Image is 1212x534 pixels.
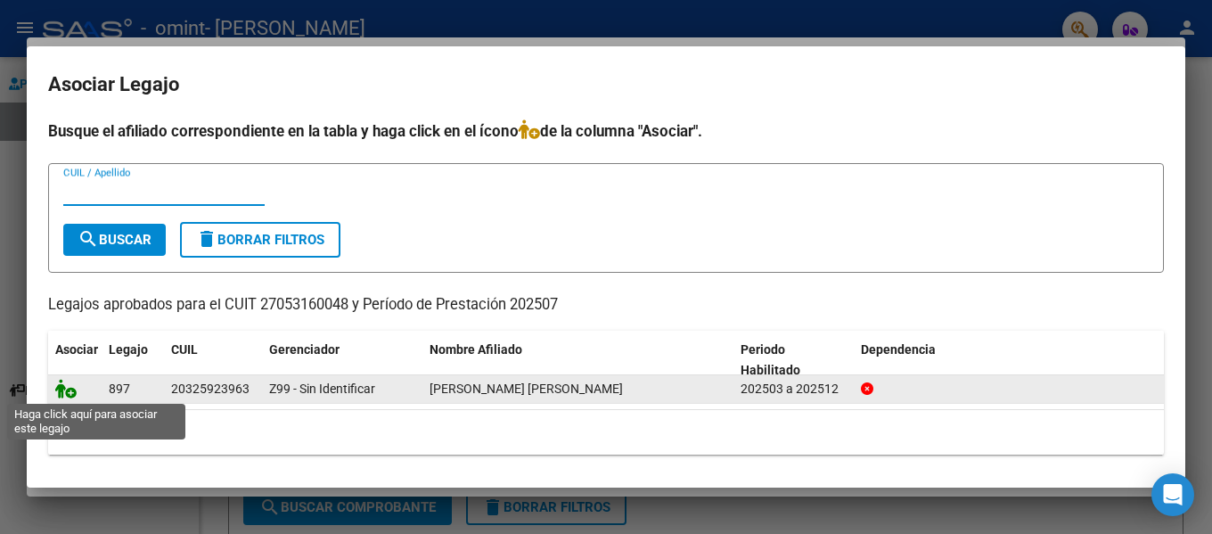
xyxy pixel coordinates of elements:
[48,331,102,390] datatable-header-cell: Asociar
[269,382,375,396] span: Z99 - Sin Identificar
[422,331,733,390] datatable-header-cell: Nombre Afiliado
[109,342,148,357] span: Legajo
[741,342,800,377] span: Periodo Habilitado
[196,228,217,250] mat-icon: delete
[63,224,166,256] button: Buscar
[171,342,198,357] span: CUIL
[430,382,623,396] span: BULIT GOÑI FRANCISCO ROBERTO
[861,342,936,357] span: Dependencia
[48,119,1164,143] h4: Busque el afiliado correspondiente en la tabla y haga click en el ícono de la columna "Asociar".
[733,331,854,390] datatable-header-cell: Periodo Habilitado
[48,294,1164,316] p: Legajos aprobados para el CUIT 27053160048 y Período de Prestación 202507
[196,232,324,248] span: Borrar Filtros
[1151,473,1194,516] div: Open Intercom Messenger
[48,68,1164,102] h2: Asociar Legajo
[48,410,1164,455] div: 1 registros
[78,228,99,250] mat-icon: search
[78,232,151,248] span: Buscar
[262,331,422,390] datatable-header-cell: Gerenciador
[269,342,340,357] span: Gerenciador
[430,342,522,357] span: Nombre Afiliado
[55,342,98,357] span: Asociar
[102,331,164,390] datatable-header-cell: Legajo
[171,379,250,399] div: 20325923963
[180,222,340,258] button: Borrar Filtros
[741,379,847,399] div: 202503 a 202512
[109,382,130,396] span: 897
[854,331,1165,390] datatable-header-cell: Dependencia
[164,331,262,390] datatable-header-cell: CUIL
